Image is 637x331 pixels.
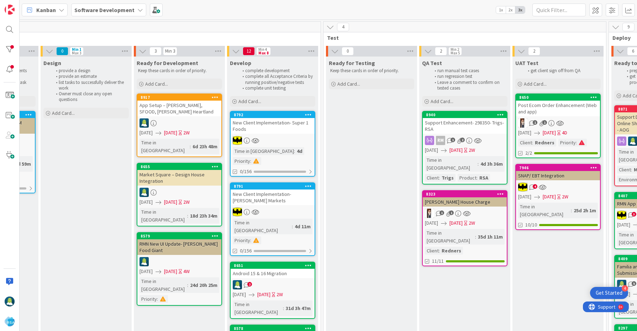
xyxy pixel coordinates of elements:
[516,118,600,128] div: SK
[469,146,475,154] div: 2W
[423,112,507,118] div: 8940
[56,47,68,55] span: 0
[52,74,128,79] li: provide an estimate
[139,208,187,224] div: Time in [GEOGRAPHIC_DATA]
[562,193,568,201] div: 2W
[431,80,506,91] li: Leave a comment to confirm on tested cases
[439,174,440,182] span: :
[234,112,315,117] div: 8792
[139,198,153,206] span: [DATE]
[631,166,632,173] span: :
[283,304,284,312] span: :
[183,198,190,206] div: 2W
[233,300,283,316] div: Time in [GEOGRAPHIC_DATA]
[137,94,221,101] div: 8917
[423,136,507,145] div: RM
[15,1,32,10] span: Support
[5,316,15,326] img: avatar
[139,118,149,128] img: RD
[337,81,360,87] span: Add Card...
[231,112,315,134] div: 8792New Client Implementation- Super 1 Foods
[231,183,315,205] div: 8791New Client Implementation- [PERSON_NAME] Markets
[622,285,628,292] div: 4
[518,129,531,137] span: [DATE]
[478,174,490,182] div: RSA
[188,281,219,289] div: 24d 20h 25m
[451,51,460,55] div: Max 5
[440,247,463,255] div: Redners
[423,191,507,197] div: 8323
[72,48,81,51] div: Min 1
[250,236,251,244] span: :
[506,6,515,14] span: 2x
[52,91,128,103] li: Owner must close any open questions
[425,146,438,154] span: [DATE]
[425,247,439,255] div: Client
[426,112,507,117] div: 8940
[52,80,128,91] li: list tasks to successfully deliver the work
[238,74,314,85] li: complete all Acceptance Criteria by running positive/negative tests
[233,219,292,234] div: Time in [GEOGRAPHIC_DATA]
[233,291,246,298] span: [DATE]
[187,281,188,289] span: :
[524,81,547,87] span: Add Card...
[632,281,636,286] span: 5
[617,221,630,229] span: [DATE]
[431,68,506,74] li: run manual test cases
[231,118,315,134] div: New Client Implementation- Super 1 Foods
[576,139,577,146] span: :
[137,59,198,66] span: Ready for Development
[477,174,478,182] span: :
[187,212,188,220] span: :
[139,277,187,293] div: Time in [GEOGRAPHIC_DATA]
[543,129,556,137] span: [DATE]
[515,6,525,14] span: 3x
[516,165,600,171] div: 7946
[431,74,506,79] li: run regression test
[449,219,463,227] span: [DATE]
[422,190,507,266] a: 8323[PERSON_NAME] House ChargeSK[DATE][DATE]2WTime in [GEOGRAPHIC_DATA]:35d 1h 11mClient:Redners1...
[478,160,479,168] span: :
[342,47,354,55] span: 0
[423,191,507,207] div: 8323[PERSON_NAME] House Charge
[183,129,190,137] div: 2W
[231,269,315,278] div: Android 15 & 16 Migration
[277,291,283,298] div: 2W
[516,182,600,192] div: AC
[43,59,61,66] span: Design
[516,171,600,180] div: SNAP/ EBT Integration
[439,210,444,215] span: 1
[137,164,221,170] div: 8655
[233,280,242,289] img: RD
[165,49,175,53] div: Min 3
[435,47,447,55] span: 2
[233,236,250,244] div: Priority
[460,138,465,142] span: 2
[234,263,315,268] div: 8651
[518,182,527,192] img: AC
[247,282,252,287] span: 2
[149,47,162,55] span: 3
[425,174,439,182] div: Client
[137,188,221,197] div: RD
[233,157,250,165] div: Priority
[292,223,293,230] span: :
[423,112,507,134] div: 8940Support Enhancement- 298350- Trigs-RSA
[515,164,601,230] a: 7946SNAP/ EBT IntegrationAC[DATE][DATE]2WTime in [GEOGRAPHIC_DATA]:25d 2h 1m10/10
[515,94,601,158] a: 8650Post Ecom Order Enhancement (Web and app)SK[DATE][DATE]4DClient:RednersPriority:2/2
[36,6,56,14] span: Kanban
[439,247,440,255] span: :
[423,209,507,218] div: SK
[518,193,531,201] span: [DATE]
[11,160,33,168] div: 56d 59m
[528,47,540,55] span: 2
[257,291,270,298] span: [DATE]
[139,139,190,154] div: Time in [GEOGRAPHIC_DATA]
[518,139,532,146] div: Client
[137,170,221,186] div: Market Square – Design House Integration
[617,166,631,173] div: Client
[139,257,149,266] img: RD
[425,209,434,218] img: SK
[141,234,221,239] div: 8579
[562,129,567,137] div: 4D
